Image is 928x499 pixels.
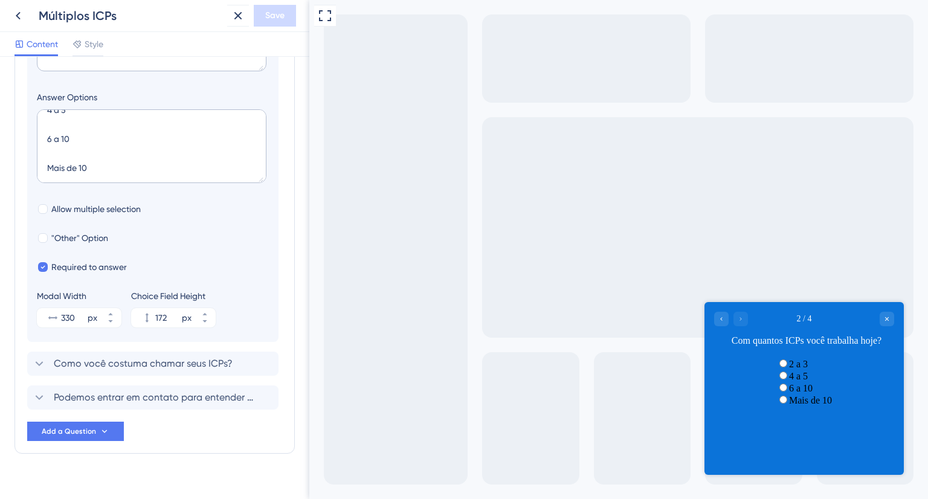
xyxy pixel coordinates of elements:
[51,260,127,274] span: Required to answer
[265,8,285,23] span: Save
[37,109,266,183] textarea: 2 a 3 4 a 5 6 a 10 Mais de 10
[61,311,85,325] input: px
[37,90,269,105] label: Answer Options
[85,37,103,51] span: Style
[395,302,594,475] iframe: UserGuiding Survey
[100,318,121,327] button: px
[42,427,96,436] span: Add a Question
[27,422,124,441] button: Add a Question
[54,390,253,405] span: Podemos entrar em contato para entender melhor seu processo?
[194,318,216,327] button: px
[88,311,97,325] div: px
[182,311,192,325] div: px
[155,311,179,325] input: px
[100,308,121,318] button: px
[37,289,121,303] div: Modal Width
[51,202,141,216] span: Allow multiple selection
[194,308,216,318] button: px
[54,356,233,371] span: Como você costuma chamar seus ICPs?
[39,7,222,24] div: Múltiplos ICPs
[51,231,108,245] span: "Other" Option
[254,5,296,27] button: Save
[131,289,216,303] div: Choice Field Height
[27,37,58,51] span: Content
